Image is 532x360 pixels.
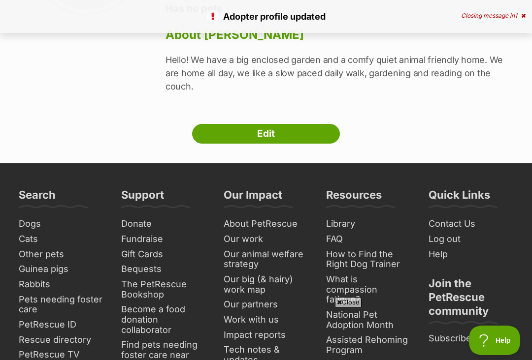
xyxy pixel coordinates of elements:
[15,232,107,247] a: Cats
[220,272,312,297] a: Our big (& hairy) work map
[15,277,107,292] a: Rabbits
[322,216,415,232] a: Library
[322,247,415,272] a: How to Find the Right Dog Trainer
[166,28,517,42] h3: About [PERSON_NAME]
[224,188,282,208] h3: Our Impact
[15,292,107,317] a: Pets needing foster care
[117,277,210,302] a: The PetRescue Bookshop
[166,53,517,93] p: Hello! We have a big enclosed garden and a comfy quiet animal friendly home. We are home all day,...
[15,332,107,348] a: Rescue directory
[117,216,210,232] a: Donate
[220,216,312,232] a: About PetRescue
[335,297,362,307] span: Close
[15,216,107,232] a: Dogs
[461,12,526,19] div: Closing message in
[429,276,513,324] h3: Join the PetRescue community
[117,232,210,247] a: Fundraise
[429,188,490,208] h3: Quick Links
[322,232,415,247] a: FAQ
[117,302,210,337] a: Become a food donation collaborator
[10,10,522,23] p: Adopter profile updated
[425,232,517,247] a: Log out
[117,262,210,277] a: Bequests
[121,188,164,208] h3: Support
[15,317,107,332] a: PetRescue ID
[425,216,517,232] a: Contact Us
[19,188,56,208] h3: Search
[220,247,312,272] a: Our animal welfare strategy
[192,124,340,144] a: Edit
[220,297,312,312] a: Our partners
[469,326,522,355] iframe: Help Scout Beacon - Open
[15,262,107,277] a: Guinea pigs
[117,247,210,262] a: Gift Cards
[220,232,312,247] a: Our work
[322,272,415,307] a: What is compassion fatigue?
[27,311,505,355] iframe: Advertisement
[515,12,517,19] span: 1
[15,247,107,262] a: Other pets
[425,247,517,262] a: Help
[326,188,382,208] h3: Resources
